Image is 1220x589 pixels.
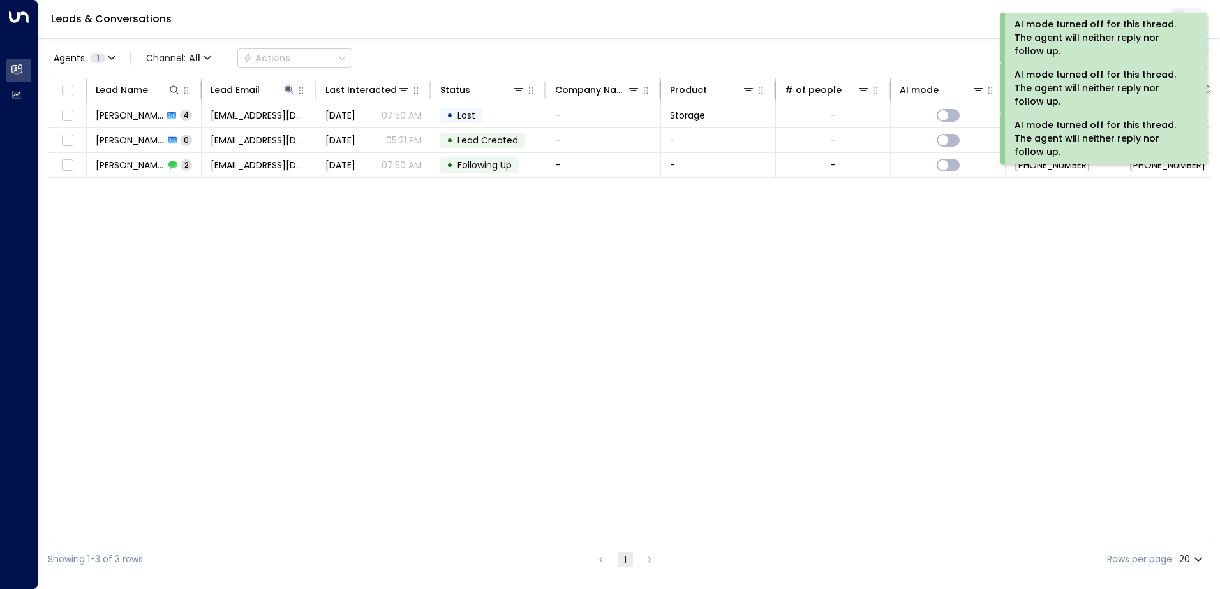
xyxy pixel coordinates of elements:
[1015,18,1190,58] div: AI mode turned off for this thread. The agent will neither reply nor follow up.
[447,105,453,126] div: •
[618,552,633,567] button: page 1
[546,153,661,177] td: -
[48,49,120,67] button: Agents1
[180,110,192,120] span: 4
[1015,119,1190,159] div: AI mode turned off for this thread. The agent will neither reply nor follow up.
[661,128,776,152] td: -
[831,134,836,147] div: -
[211,159,307,171] span: valentynap@yahoo.com
[59,157,75,173] span: Toggle select row
[211,109,307,122] span: valentynap@yahoo.com
[96,82,181,98] div: Lead Name
[900,82,985,98] div: AI mode
[51,11,172,26] a: Leads & Conversations
[1179,550,1205,569] div: 20
[670,82,707,98] div: Product
[325,159,355,171] span: Aug 09, 2025
[181,135,192,145] span: 0
[189,53,200,63] span: All
[546,128,661,152] td: -
[325,82,397,98] div: Last Interacted
[440,82,525,98] div: Status
[382,109,422,122] p: 07:50 AM
[96,109,163,122] span: Valentyna Podgorodetska
[555,82,627,98] div: Company Name
[237,48,352,68] button: Actions
[831,109,836,122] div: -
[457,134,518,147] span: Lead Created
[48,553,143,566] div: Showing 1-3 of 3 rows
[237,48,352,68] div: Button group with a nested menu
[59,83,75,99] span: Toggle select all
[211,134,307,147] span: valentynap@yahoo.com
[670,82,755,98] div: Product
[386,134,422,147] p: 05:21 PM
[54,54,85,62] span: Agents
[785,82,870,98] div: # of people
[447,129,453,151] div: •
[1015,159,1090,171] span: +447960011855
[325,109,355,122] span: Aug 12, 2025
[831,159,836,171] div: -
[181,159,192,170] span: 2
[457,109,475,122] span: Lost
[90,53,105,63] span: 1
[141,49,216,67] span: Channel:
[670,109,705,122] span: Storage
[211,82,260,98] div: Lead Email
[900,82,939,98] div: AI mode
[211,82,295,98] div: Lead Email
[243,52,290,64] div: Actions
[785,82,842,98] div: # of people
[661,153,776,177] td: -
[141,49,216,67] button: Channel:All
[382,159,422,171] p: 07:50 AM
[96,159,165,171] span: Valentyna Podgorodetska
[1129,159,1205,171] span: +447960011855
[440,82,470,98] div: Status
[1107,553,1174,566] label: Rows per page:
[325,134,355,147] span: Aug 02, 2025
[96,82,148,98] div: Lead Name
[457,159,512,171] span: Following Up
[1015,68,1190,108] div: AI mode turned off for this thread. The agent will neither reply nor follow up.
[96,134,164,147] span: Valentyna Podgorodetska
[447,154,453,176] div: •
[59,108,75,124] span: Toggle select row
[325,82,410,98] div: Last Interacted
[546,103,661,127] td: -
[59,133,75,149] span: Toggle select row
[593,551,658,567] nav: pagination navigation
[555,82,640,98] div: Company Name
